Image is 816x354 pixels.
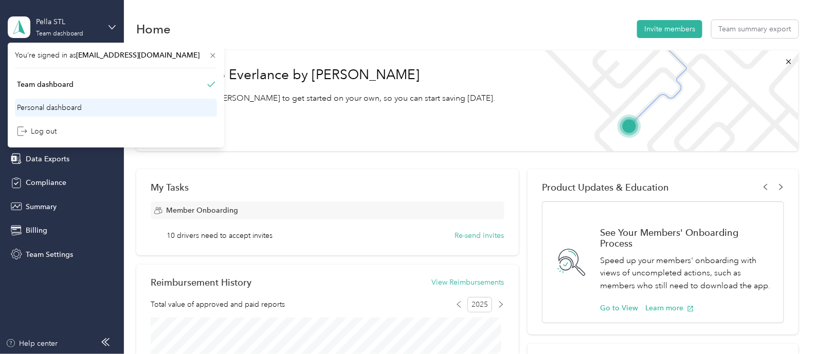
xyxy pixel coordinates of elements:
span: Total value of approved and paid reports [151,299,285,310]
div: Personal dashboard [17,102,82,113]
span: Compliance [26,177,66,188]
button: Go to View [600,303,638,313]
div: My Tasks [151,182,504,193]
div: Pella STL [36,16,100,27]
div: Log out [17,126,57,137]
p: Speed up your members' onboarding with views of uncompleted actions, such as members who still ne... [600,254,772,292]
iframe: Everlance-gr Chat Button Frame [758,296,816,354]
div: Team dashboard [36,31,83,37]
img: Welcome to everlance [534,50,798,151]
span: Data Exports [26,154,69,164]
span: You’re signed in as [15,50,217,61]
span: Member Onboarding [166,205,238,216]
button: Learn more [645,303,694,313]
h1: Home [136,24,171,34]
span: Team Settings [26,249,73,260]
span: Product Updates & Education [542,182,669,193]
span: 10 drivers need to accept invites [167,230,273,241]
p: Read our step-by-[PERSON_NAME] to get started on your own, so you can start saving [DATE]. [151,92,495,105]
button: Invite members [637,20,702,38]
button: Team summary export [712,20,799,38]
span: 2025 [467,297,492,312]
span: [EMAIL_ADDRESS][DOMAIN_NAME] [76,51,200,60]
span: Billing [26,225,47,236]
div: Team dashboard [17,79,74,90]
button: Help center [6,338,58,349]
button: View Reimbursements [432,277,504,288]
h1: See Your Members' Onboarding Process [600,227,772,249]
h2: Reimbursement History [151,277,251,288]
h1: Welcome to Everlance by [PERSON_NAME] [151,67,495,83]
button: Re-send invites [455,230,504,241]
span: Summary [26,201,57,212]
